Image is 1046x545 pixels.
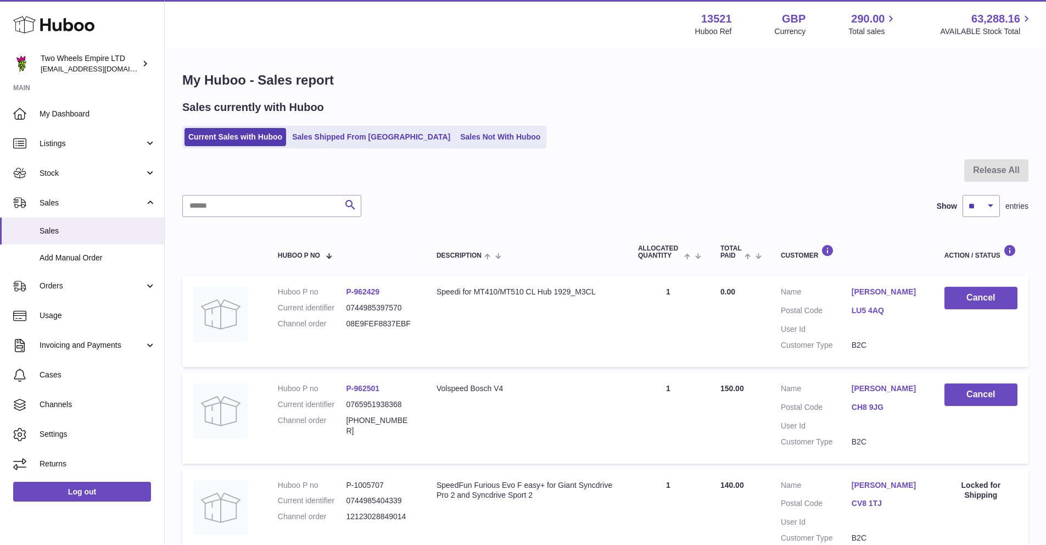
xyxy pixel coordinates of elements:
[782,12,806,26] strong: GBP
[40,109,156,119] span: My Dashboard
[781,305,852,319] dt: Postal Code
[851,12,885,26] span: 290.00
[437,383,616,394] div: Volspeed Bosch V4
[720,481,744,490] span: 140.00
[40,253,156,263] span: Add Manual Order
[40,459,156,469] span: Returns
[346,303,415,313] dd: 0744985397570
[346,287,379,296] a: P-962429
[1005,201,1028,212] span: entries
[40,281,144,291] span: Orders
[781,533,852,543] dt: Customer Type
[852,437,922,447] dd: B2C
[346,480,415,491] dd: P-1005707
[781,402,852,415] dt: Postal Code
[346,511,415,522] dd: 12123028849014
[346,399,415,410] dd: 0765951938368
[278,496,346,506] dt: Current identifier
[278,511,346,522] dt: Channel order
[40,138,144,149] span: Listings
[852,287,922,297] a: [PERSON_NAME]
[781,340,852,351] dt: Customer Type
[437,287,616,297] div: Speedi for MT410/MT510 CL Hub 1929_M3CL
[193,383,248,438] img: no-photo.jpg
[781,287,852,300] dt: Name
[720,245,742,259] span: Total paid
[638,245,681,259] span: ALLOCATED Quantity
[781,324,852,335] dt: User Id
[40,429,156,440] span: Settings
[720,384,744,393] span: 150.00
[944,383,1017,406] button: Cancel
[184,128,286,146] a: Current Sales with Huboo
[852,533,922,543] dd: B2C
[346,496,415,506] dd: 0744985404339
[40,340,144,351] span: Invoicing and Payments
[278,287,346,297] dt: Huboo P no
[848,12,897,37] a: 290.00 Total sales
[940,12,1033,37] a: 63,288.16 AVAILABLE Stock Total
[456,128,544,146] a: Sales Not With Huboo
[971,12,1020,26] span: 63,288.16
[944,244,1017,259] div: Action / Status
[346,319,415,329] dd: 08E9FEF8837EBF
[781,421,852,431] dt: User Id
[781,498,852,511] dt: Postal Code
[852,340,922,351] dd: B2C
[288,128,454,146] a: Sales Shipped From [GEOGRAPHIC_DATA]
[40,226,156,236] span: Sales
[944,480,1017,501] div: Locked for Shipping
[346,384,379,393] a: P-962501
[781,480,852,493] dt: Name
[781,383,852,397] dt: Name
[781,517,852,527] dt: User Id
[278,399,346,410] dt: Current identifier
[40,310,156,321] span: Usage
[437,252,482,259] span: Description
[848,26,897,37] span: Total sales
[437,480,616,501] div: SpeedFun Furious Evo F easy+ for Giant Syncdrive Pro 2 and Syncdrive Sport 2
[940,26,1033,37] span: AVAILABLE Stock Total
[852,402,922,413] a: CH8 9JG
[41,64,161,73] span: [EMAIL_ADDRESS][DOMAIN_NAME]
[13,55,30,72] img: justas@twowheelsempire.com
[193,480,248,535] img: no-photo.jpg
[781,244,922,259] div: Customer
[40,399,156,410] span: Channels
[937,201,957,212] label: Show
[695,26,732,37] div: Huboo Ref
[40,370,156,380] span: Cases
[627,276,709,367] td: 1
[720,287,735,296] span: 0.00
[944,287,1017,309] button: Cancel
[278,480,346,491] dt: Huboo P no
[278,252,320,259] span: Huboo P no
[852,498,922,509] a: CV8 1TJ
[182,100,324,115] h2: Sales currently with Huboo
[781,437,852,447] dt: Customer Type
[701,12,732,26] strong: 13521
[41,53,139,74] div: Two Wheels Empire LTD
[278,303,346,313] dt: Current identifier
[278,319,346,329] dt: Channel order
[775,26,806,37] div: Currency
[278,383,346,394] dt: Huboo P no
[40,168,144,179] span: Stock
[13,482,151,502] a: Log out
[852,480,922,491] a: [PERSON_NAME]
[40,198,144,208] span: Sales
[278,415,346,436] dt: Channel order
[852,305,922,316] a: LU5 4AQ
[193,287,248,342] img: no-photo.jpg
[346,415,415,436] dd: [PHONE_NUMBER]
[852,383,922,394] a: [PERSON_NAME]
[182,71,1028,89] h1: My Huboo - Sales report
[627,372,709,464] td: 1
